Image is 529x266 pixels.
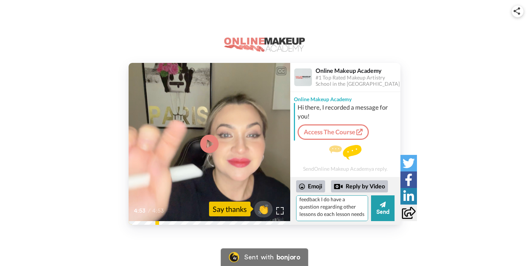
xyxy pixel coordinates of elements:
div: CC [277,67,286,75]
img: message.svg [329,145,361,160]
span: 4:53 [152,206,165,215]
div: Online Makeup Academy [290,92,400,103]
button: Send [371,195,395,221]
img: logo [224,38,305,52]
div: Emoji [296,180,325,192]
div: Hi there, I recorded a message for you! [298,103,399,121]
a: Access The Course [298,124,369,140]
div: #1 Top Rated Makeup Artistry School in the [GEOGRAPHIC_DATA] [316,75,400,87]
button: 👏 [254,201,273,217]
img: Full screen [276,207,284,214]
div: Reply by Video [334,182,343,191]
img: Profile Image [294,68,312,86]
div: Reply by Video [331,180,388,193]
div: Say thanks [209,202,251,216]
img: ic_share.svg [514,7,520,15]
div: Online Makeup Academy [316,67,400,74]
textarea: this is so thorough and detailed I really appreciate it. and thank you for the feedback I do have... [296,195,368,221]
span: 👏 [254,203,273,215]
div: Send Online Makeup Academy a reply. [290,143,400,173]
span: / [148,206,151,215]
span: 4:53 [134,206,147,215]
